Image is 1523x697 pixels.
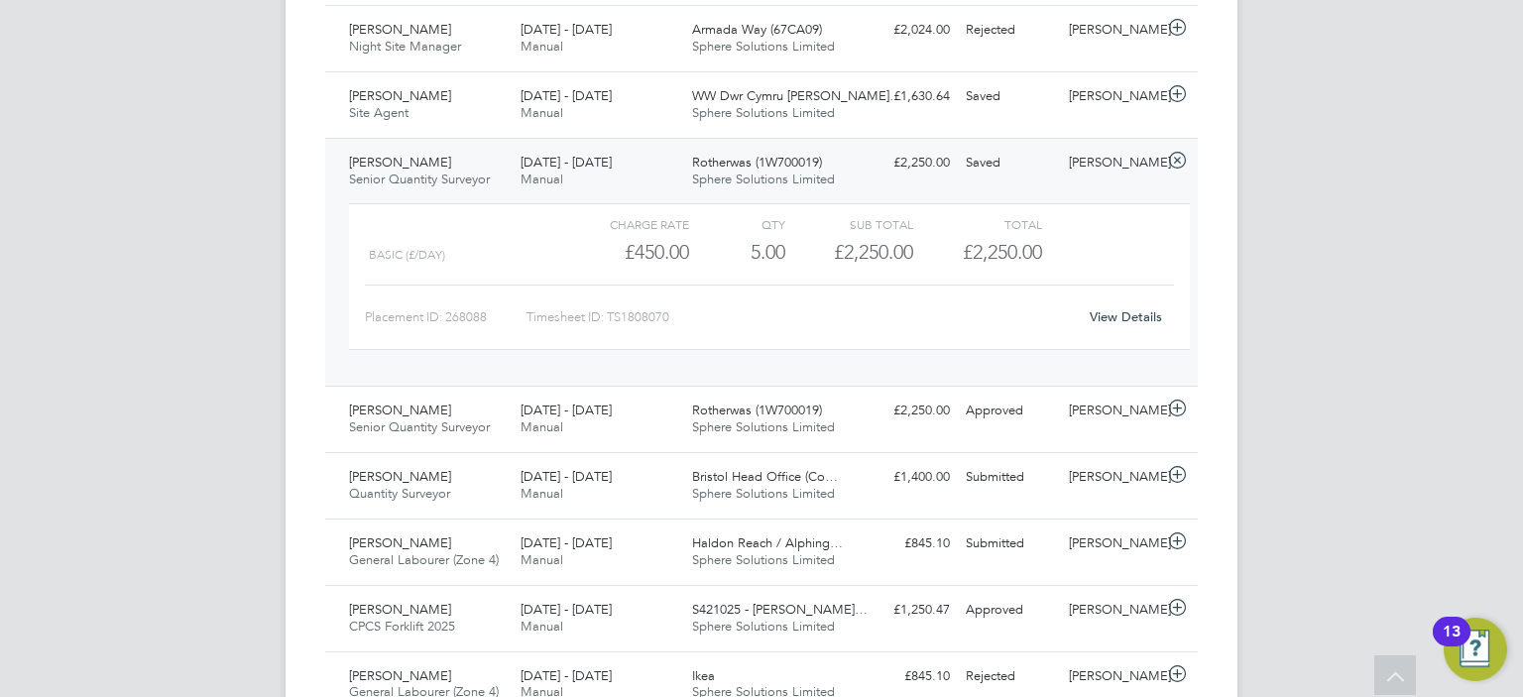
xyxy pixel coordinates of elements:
[785,236,913,269] div: £2,250.00
[855,660,958,693] div: £845.10
[692,618,835,635] span: Sphere Solutions Limited
[963,240,1042,264] span: £2,250.00
[349,468,451,485] span: [PERSON_NAME]
[692,154,822,171] span: Rotherwas (1W700019)
[692,534,843,551] span: Haldon Reach / Alphing…
[521,154,612,171] span: [DATE] - [DATE]
[1061,660,1164,693] div: [PERSON_NAME]
[1061,461,1164,494] div: [PERSON_NAME]
[521,104,563,121] span: Manual
[689,236,785,269] div: 5.00
[1061,14,1164,47] div: [PERSON_NAME]
[958,594,1061,627] div: Approved
[369,248,445,262] span: Basic (£/day)
[692,418,835,435] span: Sphere Solutions Limited
[692,87,902,104] span: WW Dwr Cymru [PERSON_NAME]…
[855,594,958,627] div: £1,250.47
[692,171,835,187] span: Sphere Solutions Limited
[692,402,822,418] span: Rotherwas (1W700019)
[1061,80,1164,113] div: [PERSON_NAME]
[855,395,958,427] div: £2,250.00
[692,485,835,502] span: Sphere Solutions Limited
[692,667,715,684] span: Ikea
[958,14,1061,47] div: Rejected
[521,402,612,418] span: [DATE] - [DATE]
[521,468,612,485] span: [DATE] - [DATE]
[349,402,451,418] span: [PERSON_NAME]
[692,21,822,38] span: Armada Way (67CA09)
[521,418,563,435] span: Manual
[349,667,451,684] span: [PERSON_NAME]
[521,667,612,684] span: [DATE] - [DATE]
[1090,308,1162,325] a: View Details
[692,38,835,55] span: Sphere Solutions Limited
[527,301,1077,333] div: Timesheet ID: TS1808070
[349,534,451,551] span: [PERSON_NAME]
[785,212,913,236] div: Sub Total
[1061,527,1164,560] div: [PERSON_NAME]
[521,601,612,618] span: [DATE] - [DATE]
[1061,395,1164,427] div: [PERSON_NAME]
[561,212,689,236] div: Charge rate
[958,147,1061,179] div: Saved
[855,527,958,560] div: £845.10
[958,80,1061,113] div: Saved
[521,485,563,502] span: Manual
[692,104,835,121] span: Sphere Solutions Limited
[349,418,490,435] span: Senior Quantity Surveyor
[958,660,1061,693] div: Rejected
[349,171,490,187] span: Senior Quantity Surveyor
[521,534,612,551] span: [DATE] - [DATE]
[855,14,958,47] div: £2,024.00
[521,171,563,187] span: Manual
[349,618,455,635] span: CPCS Forklift 2025
[349,104,409,121] span: Site Agent
[1061,594,1164,627] div: [PERSON_NAME]
[365,301,527,333] div: Placement ID: 268088
[958,461,1061,494] div: Submitted
[521,551,563,568] span: Manual
[855,461,958,494] div: £1,400.00
[958,395,1061,427] div: Approved
[689,212,785,236] div: QTY
[692,468,838,485] span: Bristol Head Office (Co…
[521,21,612,38] span: [DATE] - [DATE]
[958,527,1061,560] div: Submitted
[521,38,563,55] span: Manual
[1443,632,1461,657] div: 13
[855,147,958,179] div: £2,250.00
[349,21,451,38] span: [PERSON_NAME]
[913,212,1041,236] div: Total
[692,551,835,568] span: Sphere Solutions Limited
[349,485,450,502] span: Quantity Surveyor
[855,80,958,113] div: £1,630.64
[349,154,451,171] span: [PERSON_NAME]
[1444,618,1507,681] button: Open Resource Center, 13 new notifications
[521,618,563,635] span: Manual
[692,601,868,618] span: S421025 - [PERSON_NAME]…
[1061,147,1164,179] div: [PERSON_NAME]
[349,551,499,568] span: General Labourer (Zone 4)
[521,87,612,104] span: [DATE] - [DATE]
[349,38,461,55] span: Night Site Manager
[349,87,451,104] span: [PERSON_NAME]
[561,236,689,269] div: £450.00
[349,601,451,618] span: [PERSON_NAME]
